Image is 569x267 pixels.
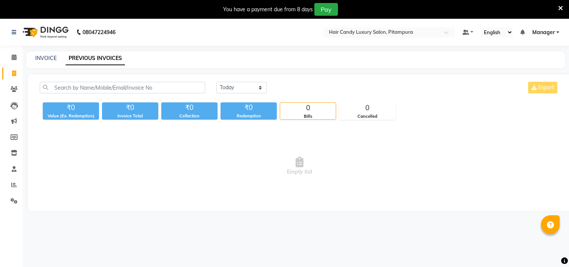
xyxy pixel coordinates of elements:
div: Cancelled [339,113,395,120]
div: Collection [161,113,218,119]
img: logo [19,22,71,43]
div: Redemption [221,113,277,119]
div: 0 [280,103,336,113]
div: You have a payment due from 8 days [223,6,313,13]
div: ₹0 [221,102,277,113]
div: Invoice Total [102,113,158,119]
a: PREVIOUS INVOICES [66,52,125,65]
div: Bills [280,113,336,120]
span: Empty list [40,129,559,204]
button: Pay [314,3,338,16]
div: ₹0 [161,102,218,113]
div: 0 [339,103,395,113]
a: INVOICE [35,55,57,61]
div: ₹0 [43,102,99,113]
b: 08047224946 [83,22,116,43]
span: Manager [532,28,555,36]
input: Search by Name/Mobile/Email/Invoice No [40,82,205,93]
div: Value (Ex. Redemption) [43,113,99,119]
div: ₹0 [102,102,158,113]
